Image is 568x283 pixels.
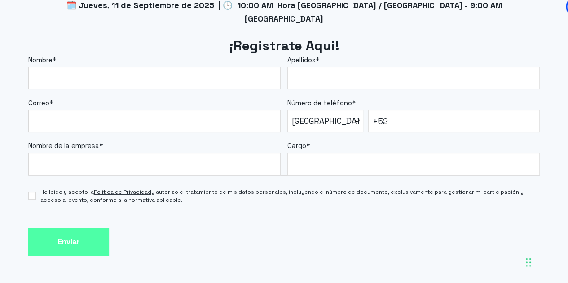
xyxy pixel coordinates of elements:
[287,56,316,64] span: Apellidos
[526,249,531,276] div: Arrastrar
[28,99,49,107] span: Correo
[28,37,540,55] h2: ¡Registrate Aqui!
[28,56,53,64] span: Nombre
[406,168,568,283] div: Widget de chat
[406,168,568,283] iframe: Chat Widget
[40,188,540,204] span: He leído y acepto la y autorizo el tratamiento de mis datos personales, incluyendo el número de d...
[28,228,109,256] input: Enviar
[287,141,306,150] span: Cargo
[28,141,99,150] span: Nombre de la empresa
[287,99,352,107] span: Número de teléfono
[28,192,35,200] input: He leído y acepto laPolítica de Privacidady autorizo el tratamiento de mis datos personales, incl...
[94,188,151,196] a: Política de Privacidad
